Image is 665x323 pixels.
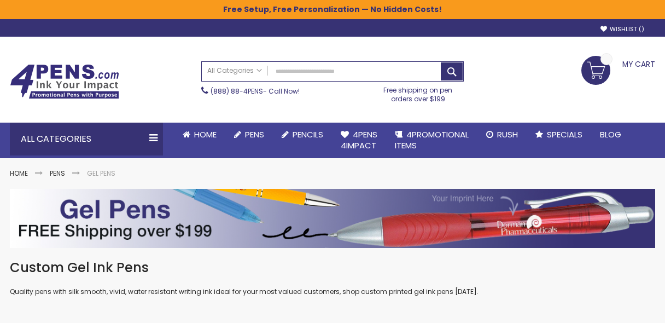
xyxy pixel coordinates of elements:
[50,169,65,178] a: Pens
[211,86,263,96] a: (888) 88-4PENS
[202,62,267,80] a: All Categories
[547,129,582,140] span: Specials
[87,169,115,178] strong: Gel Pens
[372,82,464,103] div: Free shipping on pen orders over $199
[10,259,655,276] h1: Custom Gel Ink Pens
[10,189,655,248] img: Gel Pens
[395,129,469,151] span: 4PROMOTIONAL ITEMS
[497,129,518,140] span: Rush
[527,123,591,147] a: Specials
[600,129,621,140] span: Blog
[10,123,163,155] div: All Categories
[10,259,655,297] div: Quality pens with silk smooth, vivid, water resistant writing ink ideal for your most valued cust...
[10,169,28,178] a: Home
[273,123,332,147] a: Pencils
[600,25,644,33] a: Wishlist
[293,129,323,140] span: Pencils
[10,64,119,99] img: 4Pens Custom Pens and Promotional Products
[207,66,262,75] span: All Categories
[386,123,477,158] a: 4PROMOTIONALITEMS
[194,129,217,140] span: Home
[174,123,225,147] a: Home
[245,129,264,140] span: Pens
[477,123,527,147] a: Rush
[225,123,273,147] a: Pens
[341,129,377,151] span: 4Pens 4impact
[591,123,630,147] a: Blog
[211,86,300,96] span: - Call Now!
[332,123,386,158] a: 4Pens4impact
